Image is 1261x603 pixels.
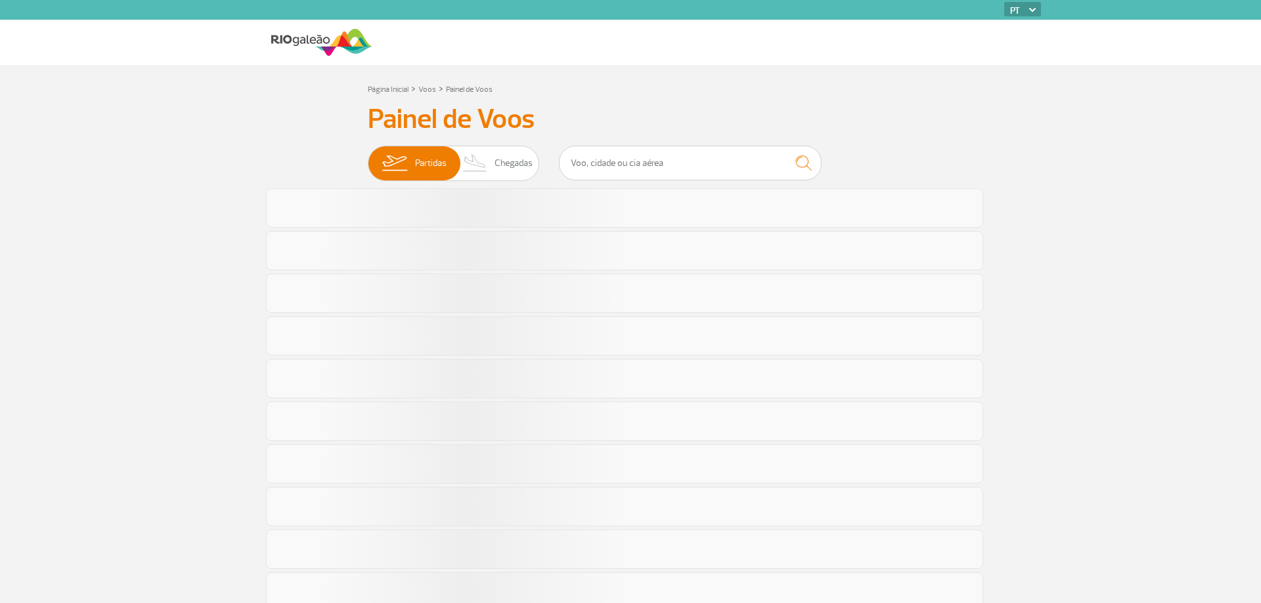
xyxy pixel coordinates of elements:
[456,146,495,180] img: slider-desembarque
[439,81,443,96] a: >
[411,81,416,96] a: >
[368,103,893,136] h3: Painel de Voos
[374,146,415,180] img: slider-embarque
[418,85,436,94] a: Voos
[495,146,533,180] span: Chegadas
[559,146,822,180] input: Voo, cidade ou cia aérea
[368,85,409,94] a: Página Inicial
[415,146,447,180] span: Partidas
[446,85,493,94] a: Painel de Voos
